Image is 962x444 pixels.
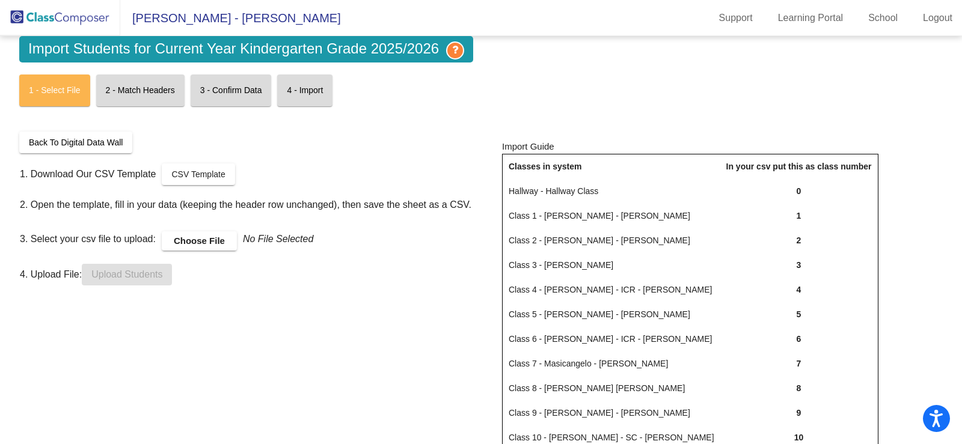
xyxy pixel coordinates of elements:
[502,141,554,151] span: Import Guide
[720,204,878,228] td: 1
[503,253,720,278] td: Class 3 - [PERSON_NAME]
[91,269,162,279] span: Upload Students
[720,401,878,425] td: 9
[503,228,720,253] td: Class 2 - [PERSON_NAME] - [PERSON_NAME]
[768,8,853,28] a: Learning Portal
[720,376,878,401] td: 8
[913,8,962,28] a: Logout
[96,75,185,106] mat-card: 2 - Match Headers
[720,228,878,253] td: 2
[120,8,341,28] span: [PERSON_NAME] - [PERSON_NAME]
[720,179,878,204] td: 0
[277,75,332,106] mat-card: 4 - Import
[19,75,90,106] mat-card: 1 - Select File
[162,231,237,251] label: Choose File
[29,138,123,147] span: Back To Digital Data Wall
[19,36,473,62] span: Import Students for Current Year Kindergarten Grade 2025/2026
[720,253,878,278] td: 3
[720,351,878,376] td: 7
[503,154,720,180] th: Classes in system
[20,199,471,210] span: 2. Open the template, fill in your data (keeping the header row unchanged), then save the sheet a...
[503,401,720,425] td: Class 9 - [PERSON_NAME] - [PERSON_NAME]
[503,179,720,204] td: Hallway - Hallway Class
[859,8,907,28] a: School
[171,169,225,179] span: CSV Template
[19,132,132,153] button: Back To Digital Data Wall
[503,327,720,351] td: Class 6 - [PERSON_NAME] - ICR - [PERSON_NAME]
[82,264,172,285] button: Upload Students
[20,167,156,181] span: 1. Download Our CSV Template
[720,302,878,327] td: 5
[191,75,272,106] mat-card: 3 - Confirm Data
[720,327,878,351] td: 6
[503,204,720,228] td: Class 1 - [PERSON_NAME] - [PERSON_NAME]
[720,154,878,180] th: In your csv put this as class number
[503,302,720,327] td: Class 5 - [PERSON_NAME] - [PERSON_NAME]
[503,351,720,376] td: Class 7 - Masicangelo - [PERSON_NAME]
[243,225,313,248] h4: No File Selected
[503,278,720,302] td: Class 4 - [PERSON_NAME] - ICR - [PERSON_NAME]
[709,8,762,28] a: Support
[720,278,878,302] td: 4
[20,263,82,279] span: 4. Upload File:
[20,225,156,248] span: 3. Select your csv file to upload:
[503,376,720,401] td: Class 8 - [PERSON_NAME] [PERSON_NAME]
